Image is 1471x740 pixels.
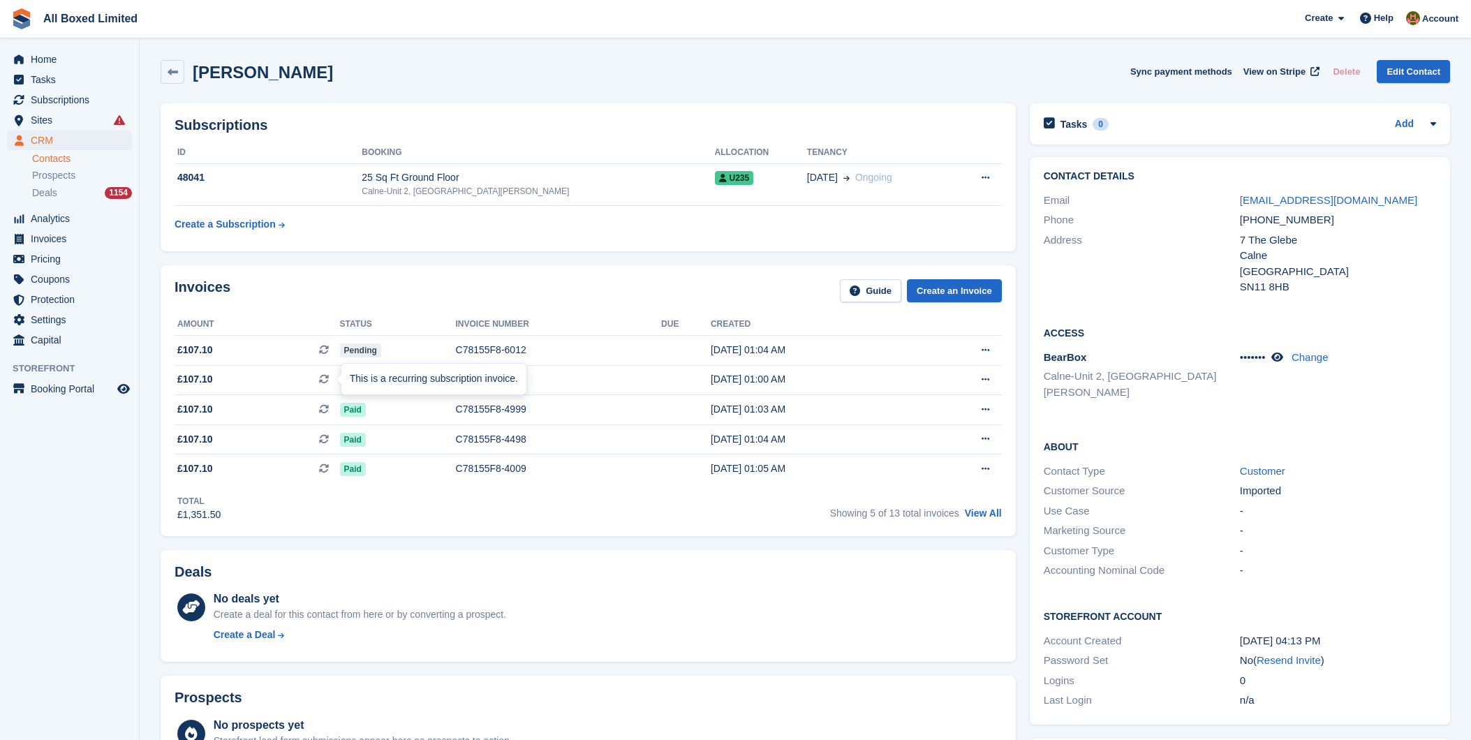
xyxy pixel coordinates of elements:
h2: About [1044,439,1436,453]
a: menu [7,330,132,350]
span: Tasks [31,70,114,89]
a: menu [7,249,132,269]
h2: Deals [175,564,212,580]
div: [DATE] 01:04 AM [711,432,920,447]
span: £107.10 [177,343,213,357]
i: Smart entry sync failures have occurred [114,114,125,126]
h2: Invoices [175,279,230,302]
div: Create a Deal [214,628,276,642]
li: Calne-Unit 2, [GEOGRAPHIC_DATA][PERSON_NAME] [1044,369,1240,400]
span: U235 [715,171,754,185]
th: ID [175,142,362,164]
span: £107.10 [177,402,213,417]
div: No deals yet [214,591,506,607]
div: C78155F8-5495 [456,372,662,387]
span: Subscriptions [31,90,114,110]
th: Status [340,313,456,336]
h2: Contact Details [1044,171,1436,182]
div: No [1240,653,1436,669]
a: View All [965,508,1002,519]
div: Customer Source [1044,483,1240,499]
a: menu [7,269,132,289]
th: Booking [362,142,714,164]
div: Use Case [1044,503,1240,519]
div: 0 [1240,673,1436,689]
a: Guide [840,279,901,302]
div: Password Set [1044,653,1240,669]
span: Invoices [31,229,114,249]
a: Change [1292,351,1329,363]
button: Delete [1327,60,1366,83]
div: Create a Subscription [175,217,276,232]
span: £107.10 [177,432,213,447]
a: Deals 1154 [32,186,132,200]
div: 25 Sq Ft Ground Floor [362,170,714,185]
div: Customer Type [1044,543,1240,559]
h2: Prospects [175,690,242,706]
a: View on Stripe [1238,60,1322,83]
span: Help [1374,11,1394,25]
th: Invoice number [456,313,662,336]
div: C78155F8-4999 [456,402,662,417]
div: [DATE] 04:13 PM [1240,633,1436,649]
div: No prospects yet [214,717,512,734]
div: - [1240,563,1436,579]
img: Sharon Hawkins [1406,11,1420,25]
div: Imported [1240,483,1436,499]
div: This is a recurring subscription invoice. [341,364,526,394]
div: Last Login [1044,693,1240,709]
a: Preview store [115,380,132,397]
div: £1,351.50 [177,508,221,522]
th: Allocation [715,142,807,164]
div: [DATE] 01:00 AM [711,372,920,387]
div: SN11 8HB [1240,279,1436,295]
a: Edit Contact [1377,60,1450,83]
a: menu [7,209,132,228]
span: Paid [340,433,366,447]
a: menu [7,90,132,110]
span: Pricing [31,249,114,269]
span: Prospects [32,169,75,182]
th: Tenancy [807,142,952,164]
div: Marketing Source [1044,523,1240,539]
h2: Subscriptions [175,117,1002,133]
div: Address [1044,232,1240,295]
a: Prospects [32,168,132,183]
h2: Access [1044,325,1436,339]
div: Create a deal for this contact from here or by converting a prospect. [214,607,506,622]
a: Add [1395,117,1414,133]
div: [DATE] 01:04 AM [711,343,920,357]
div: 48041 [175,170,362,185]
button: Sync payment methods [1130,60,1232,83]
span: View on Stripe [1243,65,1306,79]
div: Calne [1240,248,1436,264]
div: n/a [1240,693,1436,709]
div: Accounting Nominal Code [1044,563,1240,579]
div: 7 The Glebe [1240,232,1436,249]
h2: Tasks [1060,118,1088,131]
span: Capital [31,330,114,350]
div: C78155F8-4009 [456,461,662,476]
a: Create a Subscription [175,212,285,237]
div: Phone [1044,212,1240,228]
h2: [PERSON_NAME] [193,63,333,82]
span: Coupons [31,269,114,289]
span: Pending [340,343,381,357]
img: stora-icon-8386f47178a22dfd0bd8f6a31ec36ba5ce8667c1dd55bd0f319d3a0aa187defe.svg [11,8,32,29]
span: Create [1305,11,1333,25]
div: C78155F8-4498 [456,432,662,447]
a: menu [7,290,132,309]
a: menu [7,229,132,249]
span: CRM [31,131,114,150]
div: - [1240,543,1436,559]
span: ( ) [1253,654,1324,666]
th: Due [661,313,711,336]
a: [EMAIL_ADDRESS][DOMAIN_NAME] [1240,194,1417,206]
span: Analytics [31,209,114,228]
h2: Storefront Account [1044,609,1436,623]
span: Storefront [13,362,139,376]
div: [GEOGRAPHIC_DATA] [1240,264,1436,280]
span: ••••••• [1240,351,1266,363]
span: Home [31,50,114,69]
span: Protection [31,290,114,309]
